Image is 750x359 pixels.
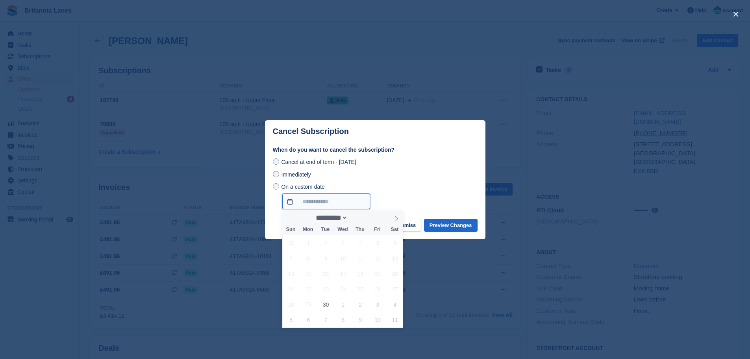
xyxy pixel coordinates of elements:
[353,281,368,297] span: September 25, 2025
[424,219,478,232] button: Preview Changes
[353,235,368,251] span: September 4, 2025
[370,312,385,327] span: October 10, 2025
[318,312,333,327] span: October 7, 2025
[273,171,279,177] input: Immediately
[335,281,351,297] span: September 24, 2025
[370,297,385,312] span: October 3, 2025
[348,214,372,222] input: Year
[301,281,316,297] span: September 22, 2025
[370,235,385,251] span: September 5, 2025
[353,297,368,312] span: October 2, 2025
[273,183,279,190] input: On a custom date
[301,266,316,281] span: September 15, 2025
[283,251,299,266] span: September 7, 2025
[353,266,368,281] span: September 18, 2025
[273,158,279,165] input: Cancel at end of term - [DATE]
[335,297,351,312] span: October 1, 2025
[335,235,351,251] span: September 3, 2025
[301,235,316,251] span: September 1, 2025
[282,227,300,232] span: Sun
[318,297,333,312] span: September 30, 2025
[335,266,351,281] span: September 17, 2025
[283,266,299,281] span: September 14, 2025
[387,235,403,251] span: September 6, 2025
[318,251,333,266] span: September 9, 2025
[318,235,333,251] span: September 2, 2025
[387,266,403,281] span: September 20, 2025
[369,227,386,232] span: Fri
[301,312,316,327] span: October 6, 2025
[313,214,348,222] select: Month
[387,281,403,297] span: September 27, 2025
[281,171,311,178] span: Immediately
[281,159,356,165] span: Cancel at end of term - [DATE]
[387,297,403,312] span: October 4, 2025
[387,312,403,327] span: October 11, 2025
[282,193,370,209] input: On a custom date
[353,312,368,327] span: October 9, 2025
[301,297,316,312] span: September 29, 2025
[391,219,421,232] button: Dismiss
[353,251,368,266] span: September 11, 2025
[318,281,333,297] span: September 23, 2025
[281,184,325,190] span: On a custom date
[387,251,403,266] span: September 13, 2025
[370,281,385,297] span: September 26, 2025
[318,266,333,281] span: September 16, 2025
[301,251,316,266] span: September 8, 2025
[283,297,299,312] span: September 28, 2025
[283,235,299,251] span: August 31, 2025
[283,312,299,327] span: October 5, 2025
[273,127,349,136] p: Cancel Subscription
[730,8,742,20] button: close
[335,251,351,266] span: September 10, 2025
[273,146,478,154] label: When do you want to cancel the subscription?
[317,227,334,232] span: Tue
[334,227,351,232] span: Wed
[351,227,369,232] span: Thu
[283,281,299,297] span: September 21, 2025
[370,251,385,266] span: September 12, 2025
[370,266,385,281] span: September 19, 2025
[299,227,317,232] span: Mon
[335,312,351,327] span: October 8, 2025
[386,227,403,232] span: Sat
